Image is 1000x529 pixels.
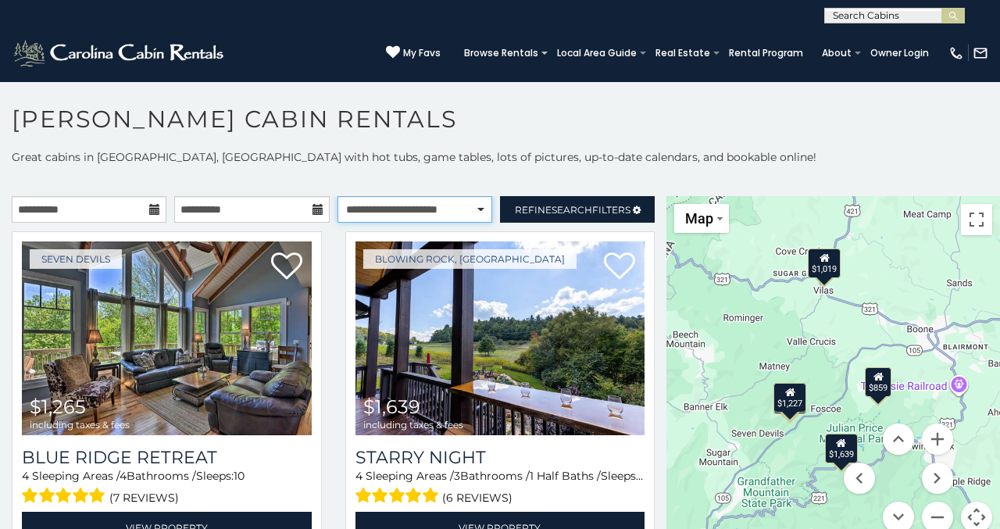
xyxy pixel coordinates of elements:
a: My Favs [386,45,441,61]
span: Search [552,204,592,216]
span: 4 [22,469,29,483]
a: Seven Devils [30,249,122,269]
a: Local Area Guide [549,42,645,64]
div: $1,227 [773,383,806,413]
span: including taxes & fees [363,420,463,430]
span: Refine Filters [515,204,630,216]
a: Rental Program [721,42,811,64]
span: including taxes & fees [30,420,130,430]
img: Starry Night [355,241,645,435]
img: White-1-2.png [12,38,228,69]
span: (6 reviews) [442,488,512,508]
img: Blue Ridge Retreat [22,241,312,435]
button: Zoom in [922,424,953,455]
a: Starry Night $1,639 including taxes & fees [355,241,645,435]
span: 1 Half Baths / [530,469,601,483]
button: Move right [922,463,953,494]
a: Blue Ridge Retreat $1,265 including taxes & fees [22,241,312,435]
a: Browse Rentals [456,42,546,64]
span: (7 reviews) [109,488,179,508]
div: $1,265 [773,384,805,413]
a: Owner Login [862,42,937,64]
span: 3 [454,469,460,483]
div: Sleeping Areas / Bathrooms / Sleeps: [355,468,645,508]
button: Move left [844,463,875,494]
div: $1,019 [808,248,841,277]
a: Add to favorites [271,251,302,284]
a: Blowing Rock, [GEOGRAPHIC_DATA] [363,249,577,269]
span: $1,639 [363,395,420,418]
a: Real Estate [648,42,718,64]
span: My Favs [403,46,441,60]
span: 10 [234,469,245,483]
button: Toggle fullscreen view [961,204,992,235]
div: Sleeping Areas / Bathrooms / Sleeps: [22,468,312,508]
button: Move up [883,424,914,455]
a: Add to favorites [604,251,635,284]
span: 4 [120,469,127,483]
a: Blue Ridge Retreat [22,447,312,468]
a: About [814,42,859,64]
span: 4 [355,469,362,483]
div: $859 [865,366,891,396]
img: mail-regular-white.png [973,45,988,61]
button: Change map style [674,204,729,233]
a: RefineSearchFilters [500,196,655,223]
span: $1,265 [30,395,86,418]
span: Map [685,210,713,227]
a: Starry Night [355,447,645,468]
div: $1,639 [825,434,858,463]
img: phone-regular-white.png [948,45,964,61]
